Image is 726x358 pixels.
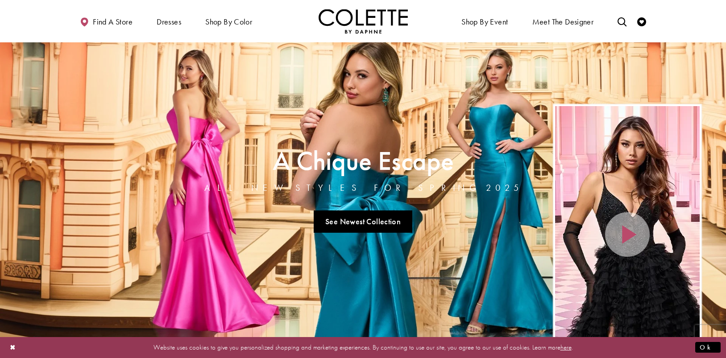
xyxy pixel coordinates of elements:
button: Submit Dialog [695,342,721,353]
ul: Slider Links [202,207,525,236]
a: See Newest Collection A Chique Escape All New Styles For Spring 2025 [314,210,413,233]
a: here [560,343,572,352]
p: Website uses cookies to give you personalized shopping and marketing experiences. By continuing t... [64,342,662,354]
button: Close Dialog [5,340,21,355]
